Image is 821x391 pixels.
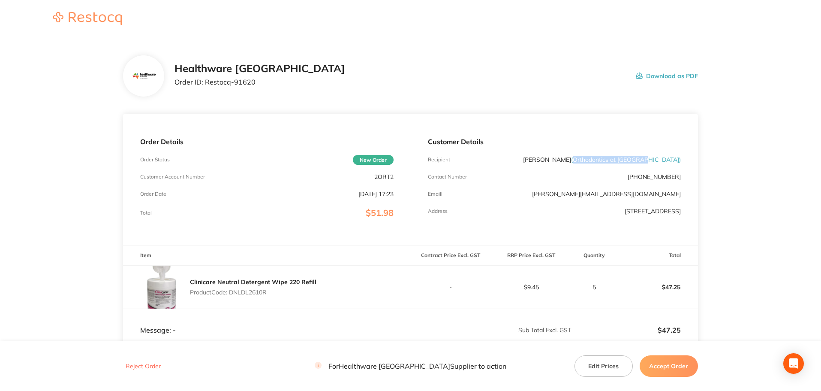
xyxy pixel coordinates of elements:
a: Restocq logo [45,12,130,26]
span: $51.98 [366,207,394,218]
p: Order Status [140,157,170,163]
p: Sub Total Excl. GST [411,327,571,333]
p: [STREET_ADDRESS] [625,208,681,215]
p: $47.25 [572,326,681,334]
p: Product Code: DNLDL2610R [190,289,316,296]
div: Open Intercom Messenger [783,353,804,374]
p: Total [140,210,152,216]
span: New Order [353,155,394,165]
button: Download as PDF [636,63,698,89]
span: ( Orthodontics at [GEOGRAPHIC_DATA] ) [571,156,681,164]
th: RRP Price Excl. GST [491,246,571,266]
p: Customer Account Number [140,174,205,180]
button: Edit Prices [574,355,633,377]
td: Message: - [123,309,410,334]
p: Recipient [428,157,450,163]
th: Item [123,246,410,266]
p: Address [428,208,448,214]
img: ZXBpZzYyeA [140,266,183,309]
p: [DATE] 17:23 [358,191,394,197]
button: Reject Order [123,363,163,370]
p: 2ORT2 [374,173,394,180]
p: Contact Number [428,174,467,180]
p: 5 [572,284,617,291]
p: Customer Details [428,138,681,145]
th: Contract Price Excl. GST [411,246,491,266]
p: [PERSON_NAME] [523,156,681,163]
img: Restocq logo [45,12,130,25]
a: Clinicare Neutral Detergent Wipe 220 Refill [190,278,316,286]
p: $47.25 [618,277,698,297]
p: Emaill [428,191,442,197]
p: For Healthware [GEOGRAPHIC_DATA] Supplier to action [315,362,506,370]
p: - [411,284,491,291]
img: aWdpdHZmeA [130,72,158,81]
p: Order ID: Restocq- 91620 [174,78,345,86]
th: Total [617,246,698,266]
th: Quantity [571,246,617,266]
button: Accept Order [640,355,698,377]
p: Order Date [140,191,166,197]
p: $9.45 [491,284,571,291]
p: Order Details [140,138,393,145]
a: [PERSON_NAME][EMAIL_ADDRESS][DOMAIN_NAME] [532,190,681,198]
p: [PHONE_NUMBER] [628,173,681,180]
h2: Healthware [GEOGRAPHIC_DATA] [174,63,345,75]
